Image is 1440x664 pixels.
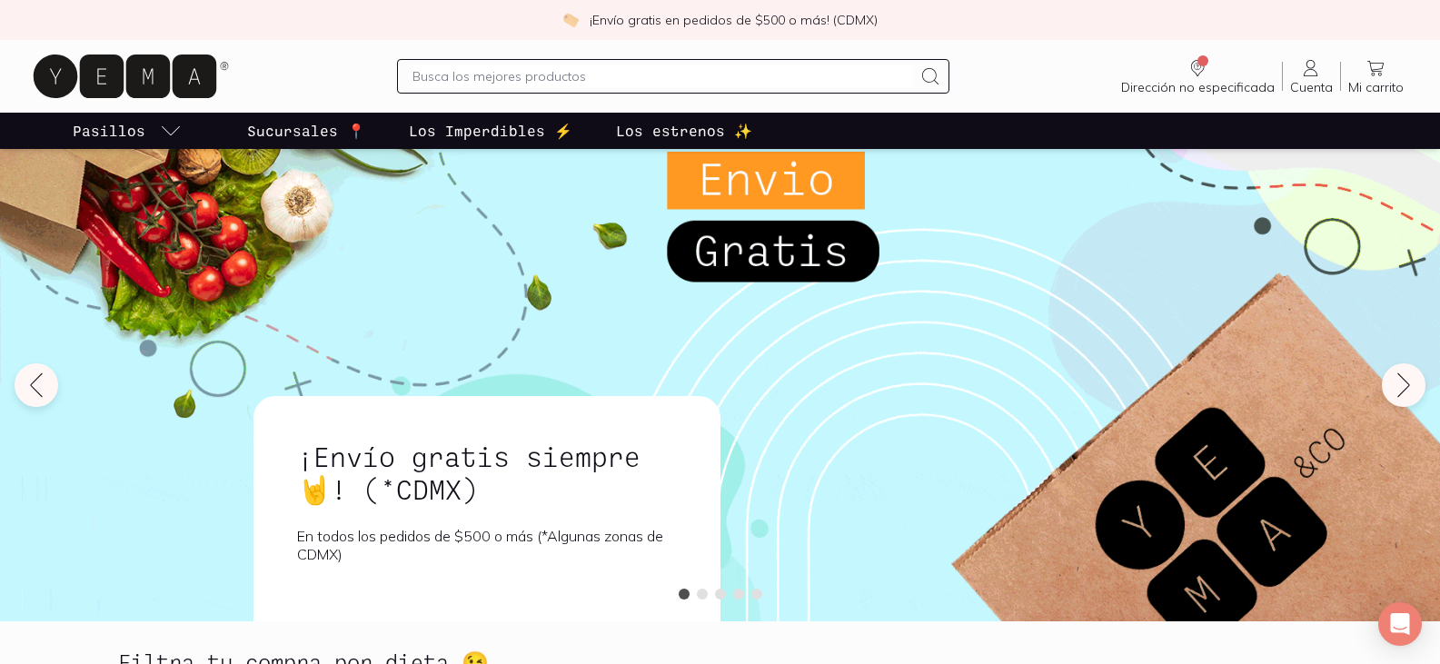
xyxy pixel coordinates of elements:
img: check [562,12,579,28]
div: Open Intercom Messenger [1378,602,1422,646]
a: pasillo-todos-link [69,113,185,149]
span: Cuenta [1290,79,1333,95]
p: Pasillos [73,120,145,142]
p: En todos los pedidos de $500 o más (*Algunas zonas de CDMX) [297,527,677,563]
a: Sucursales 📍 [243,113,369,149]
p: Los Imperdibles ⚡️ [409,120,572,142]
a: Mi carrito [1341,57,1411,95]
h1: ¡Envío gratis siempre🤘! (*CDMX) [297,440,677,505]
p: ¡Envío gratis en pedidos de $500 o más! (CDMX) [590,11,878,29]
span: Mi carrito [1348,79,1404,95]
p: Los estrenos ✨ [616,120,752,142]
a: Los Imperdibles ⚡️ [405,113,576,149]
p: Sucursales 📍 [247,120,365,142]
a: Cuenta [1283,57,1340,95]
a: Los estrenos ✨ [612,113,756,149]
span: Dirección no especificada [1121,79,1275,95]
a: Dirección no especificada [1114,57,1282,95]
input: Busca los mejores productos [412,65,912,87]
